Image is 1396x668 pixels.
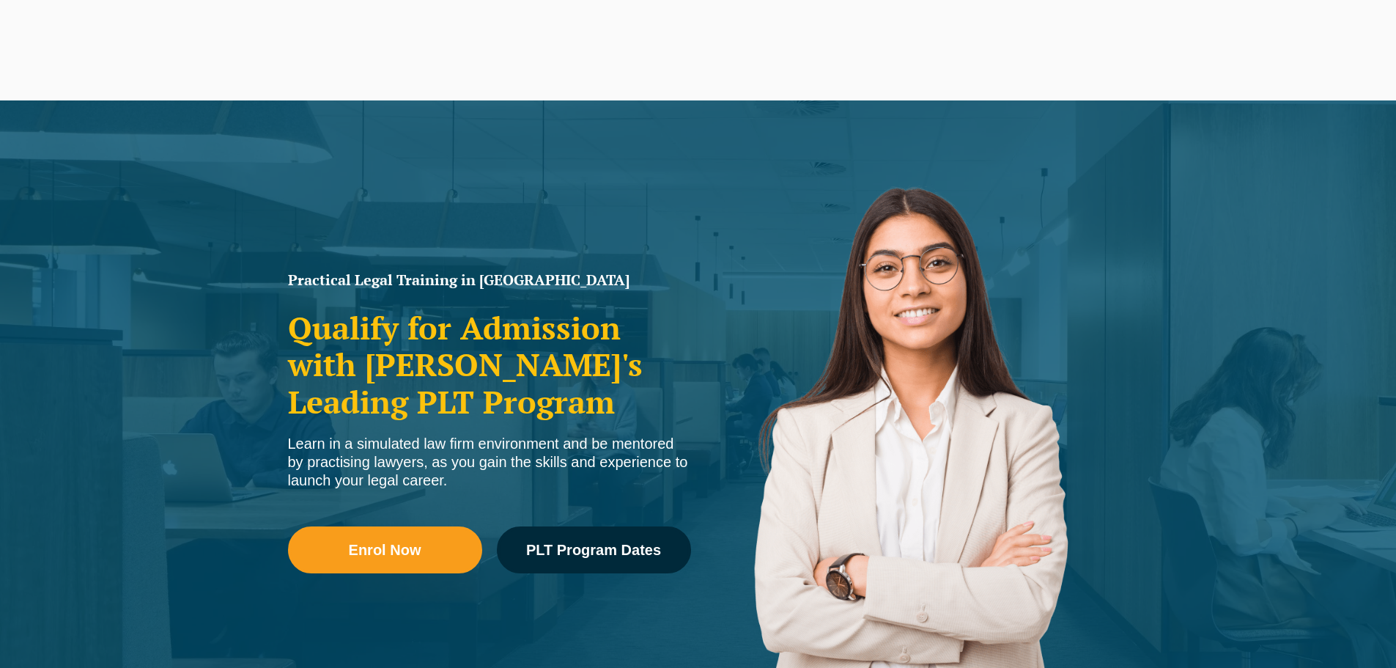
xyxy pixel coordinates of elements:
[288,273,691,287] h1: Practical Legal Training in [GEOGRAPHIC_DATA]
[288,435,691,490] div: Learn in a simulated law firm environment and be mentored by practising lawyers, as you gain the ...
[497,526,691,573] a: PLT Program Dates
[349,543,421,557] span: Enrol Now
[526,543,661,557] span: PLT Program Dates
[288,526,482,573] a: Enrol Now
[288,309,691,420] h2: Qualify for Admission with [PERSON_NAME]'s Leading PLT Program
